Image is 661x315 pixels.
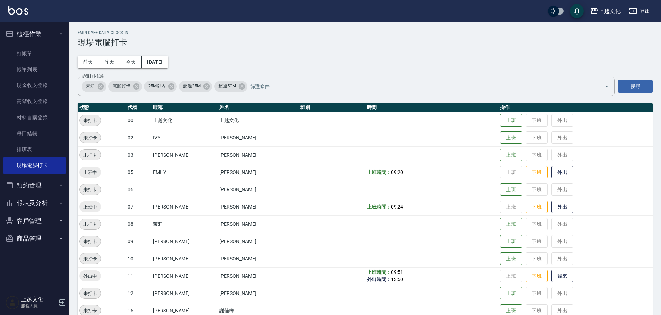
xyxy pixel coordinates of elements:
[80,134,101,141] span: 未打卡
[601,81,612,92] button: Open
[126,233,151,250] td: 09
[80,151,101,159] span: 未打卡
[551,166,573,179] button: 外出
[365,103,498,112] th: 時間
[218,285,299,302] td: [PERSON_NAME]
[78,38,653,47] h3: 現場電腦打卡
[626,5,653,18] button: 登出
[79,203,101,211] span: 上班中
[299,103,365,112] th: 班別
[21,296,56,303] h5: 上越文化
[218,129,299,146] td: [PERSON_NAME]
[526,166,548,179] button: 下班
[80,117,101,124] span: 未打卡
[151,164,218,181] td: EMILY
[126,146,151,164] td: 03
[144,81,177,92] div: 25M以內
[3,93,66,109] a: 高階收支登錄
[500,218,522,231] button: 上班
[78,30,653,35] h2: Employee Daily Clock In
[218,164,299,181] td: [PERSON_NAME]
[142,56,168,68] button: [DATE]
[179,83,205,90] span: 超過25M
[120,56,142,68] button: 今天
[391,204,403,210] span: 09:24
[218,233,299,250] td: [PERSON_NAME]
[214,81,247,92] div: 超過50M
[598,7,621,16] div: 上越文化
[526,270,548,282] button: 下班
[151,215,218,233] td: 茉莉
[3,110,66,126] a: 材料自購登錄
[126,198,151,215] td: 07
[3,62,66,77] a: 帳單列表
[126,164,151,181] td: 05
[82,74,104,79] label: 篩選打卡記錄
[391,277,403,282] span: 13:50
[218,215,299,233] td: [PERSON_NAME]
[3,77,66,93] a: 現金收支登錄
[214,83,240,90] span: 超過50M
[551,201,573,213] button: 外出
[367,169,391,175] b: 上班時間：
[551,270,573,282] button: 歸來
[151,250,218,267] td: [PERSON_NAME]
[151,233,218,250] td: [PERSON_NAME]
[367,204,391,210] b: 上班時間：
[3,157,66,173] a: 現場電腦打卡
[587,4,623,18] button: 上越文化
[179,81,212,92] div: 超過25M
[367,277,391,282] b: 外出時間：
[367,269,391,275] b: 上班時間：
[151,103,218,112] th: 暱稱
[500,131,522,144] button: 上班
[80,186,101,193] span: 未打卡
[78,103,126,112] th: 狀態
[21,303,56,309] p: 服務人員
[500,252,522,265] button: 上班
[151,112,218,129] td: 上越文化
[218,146,299,164] td: [PERSON_NAME]
[126,112,151,129] td: 00
[498,103,653,112] th: 操作
[108,83,135,90] span: 電腦打卡
[500,235,522,248] button: 上班
[500,183,522,196] button: 上班
[80,238,101,245] span: 未打卡
[3,141,66,157] a: 排班表
[218,181,299,198] td: [PERSON_NAME]
[80,307,101,314] span: 未打卡
[3,194,66,212] button: 報表及分析
[218,112,299,129] td: 上越文化
[80,255,101,262] span: 未打卡
[126,250,151,267] td: 10
[108,81,142,92] div: 電腦打卡
[78,56,99,68] button: 前天
[126,285,151,302] td: 12
[391,269,403,275] span: 09:51
[79,169,101,176] span: 上班中
[218,250,299,267] td: [PERSON_NAME]
[248,80,592,92] input: 篩選條件
[3,126,66,141] a: 每日結帳
[618,80,653,93] button: 搜尋
[126,215,151,233] td: 08
[80,221,101,228] span: 未打卡
[99,56,120,68] button: 昨天
[500,114,522,127] button: 上班
[3,230,66,248] button: 商品管理
[151,267,218,285] td: [PERSON_NAME]
[526,201,548,213] button: 下班
[126,129,151,146] td: 02
[3,46,66,62] a: 打帳單
[500,287,522,300] button: 上班
[6,296,19,309] img: Person
[144,83,170,90] span: 25M以內
[80,290,101,297] span: 未打卡
[218,198,299,215] td: [PERSON_NAME]
[391,169,403,175] span: 09:20
[126,103,151,112] th: 代號
[151,198,218,215] td: [PERSON_NAME]
[151,285,218,302] td: [PERSON_NAME]
[3,176,66,194] button: 預約管理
